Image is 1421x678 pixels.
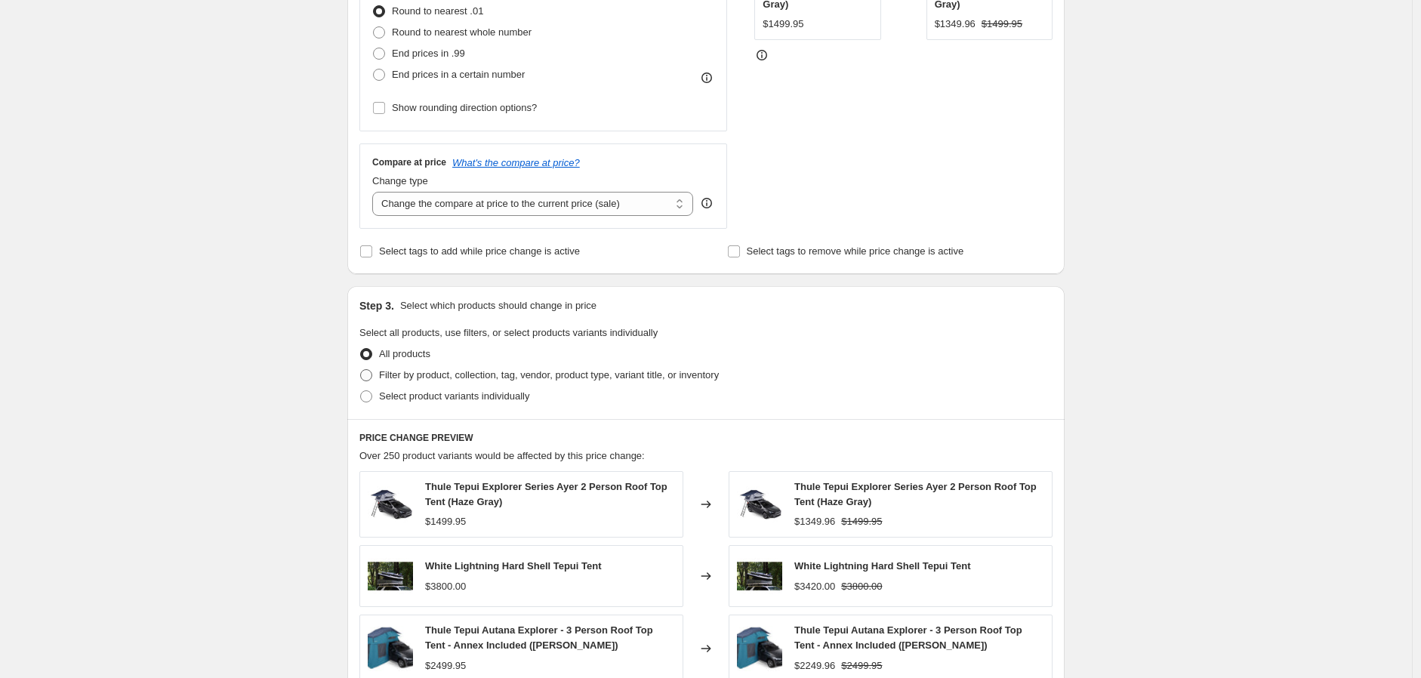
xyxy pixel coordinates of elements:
[452,157,580,168] button: What's the compare at price?
[359,432,1053,444] h6: PRICE CHANGE PREVIEW
[737,482,782,527] img: TTExplorer2-7_0e7832dc-40f1-4f4b-927a-5907d49b736d_80x.jpg
[359,298,394,313] h2: Step 3.
[425,658,466,673] div: $2499.95
[763,17,803,32] div: $1499.95
[372,156,446,168] h3: Compare at price
[794,560,971,572] span: White Lightning Hard Shell Tepui Tent
[392,5,483,17] span: Round to nearest .01
[368,626,413,671] img: AutanawA3-1_80x.jpg
[794,514,835,529] div: $1349.96
[425,514,466,529] div: $1499.95
[368,482,413,527] img: TTExplorer2-7_0e7832dc-40f1-4f4b-927a-5907d49b736d_80x.jpg
[400,298,596,313] p: Select which products should change in price
[935,17,976,32] div: $1349.96
[841,579,882,594] strike: $3800.00
[392,69,525,80] span: End prices in a certain number
[794,624,1022,651] span: Thule Tepui Autana Explorer - 3 Person Roof Top Tent - Annex Included ([PERSON_NAME])
[359,450,645,461] span: Over 250 product variants would be affected by this price change:
[392,102,537,113] span: Show rounding direction options?
[379,245,580,257] span: Select tags to add while price change is active
[425,481,667,507] span: Thule Tepui Explorer Series Ayer 2 Person Roof Top Tent (Haze Gray)
[425,560,602,572] span: White Lightning Hard Shell Tepui Tent
[379,348,430,359] span: All products
[794,481,1037,507] span: Thule Tepui Explorer Series Ayer 2 Person Roof Top Tent (Haze Gray)
[392,48,465,59] span: End prices in .99
[841,658,882,673] strike: $2499.95
[425,579,466,594] div: $3800.00
[425,624,653,651] span: Thule Tepui Autana Explorer - 3 Person Roof Top Tent - Annex Included ([PERSON_NAME])
[368,553,413,599] img: DSC_1513_1024x1024_d5fcee25-082b-48eb-af02-1cef7d17647d_80x.jpg
[841,514,882,529] strike: $1499.95
[359,327,658,338] span: Select all products, use filters, or select products variants individually
[372,175,428,186] span: Change type
[794,579,835,594] div: $3420.00
[982,17,1022,32] strike: $1499.95
[747,245,964,257] span: Select tags to remove while price change is active
[737,553,782,599] img: DSC_1513_1024x1024_d5fcee25-082b-48eb-af02-1cef7d17647d_80x.jpg
[699,196,714,211] div: help
[737,626,782,671] img: AutanawA3-1_80x.jpg
[794,658,835,673] div: $2249.96
[379,369,719,381] span: Filter by product, collection, tag, vendor, product type, variant title, or inventory
[379,390,529,402] span: Select product variants individually
[392,26,532,38] span: Round to nearest whole number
